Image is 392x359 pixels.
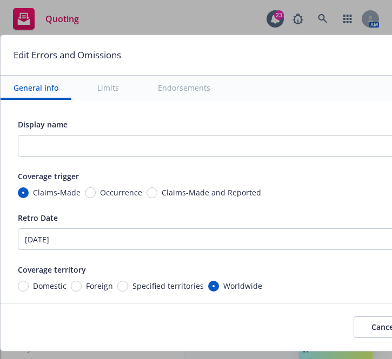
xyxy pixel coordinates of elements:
[18,171,79,181] span: Coverage trigger
[1,76,71,100] button: General info
[85,187,96,198] input: Occurrence
[18,187,29,198] input: Claims-Made
[223,280,262,292] span: Worldwide
[162,187,261,198] span: Claims-Made and Reported
[84,76,132,100] button: Limits
[18,281,29,292] input: Domestic
[100,187,142,198] span: Occurrence
[33,280,67,292] span: Domestic
[147,187,157,198] input: Claims-Made and Reported
[145,76,223,100] button: Endorsements
[18,213,58,223] span: Retro Date
[33,187,81,198] span: Claims-Made
[208,281,219,292] input: Worldwide
[18,265,86,275] span: Coverage territory
[132,280,204,292] span: Specified territories
[18,119,68,130] span: Display name
[71,281,82,292] input: Foreign
[86,280,113,292] span: Foreign
[117,281,128,292] input: Specified territories
[14,48,121,62] h1: Edit Errors and Omissions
